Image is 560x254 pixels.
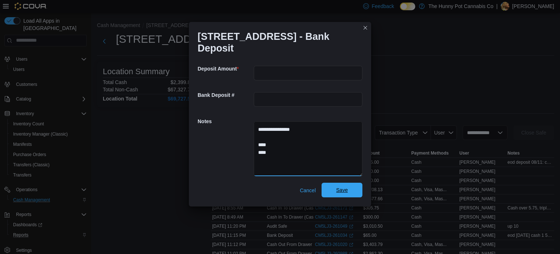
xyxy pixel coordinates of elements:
h5: Deposit Amount [198,61,252,76]
h5: Notes [198,114,252,129]
button: Cancel [297,183,319,198]
h1: [STREET_ADDRESS] - Bank Deposit [198,31,357,54]
h5: Bank Deposit # [198,88,252,102]
span: Cancel [300,187,316,194]
button: Closes this modal window [361,23,370,32]
button: Save [322,183,362,197]
span: Save [336,186,348,194]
